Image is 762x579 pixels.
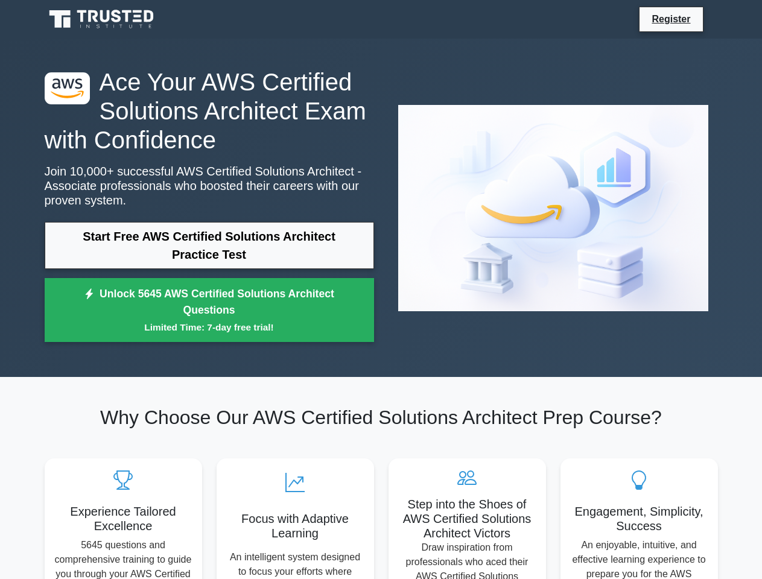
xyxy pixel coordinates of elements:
[45,222,374,269] a: Start Free AWS Certified Solutions Architect Practice Test
[570,504,708,533] h5: Engagement, Simplicity, Success
[398,497,536,540] h5: Step into the Shoes of AWS Certified Solutions Architect Victors
[644,11,697,27] a: Register
[45,164,374,207] p: Join 10,000+ successful AWS Certified Solutions Architect - Associate professionals who boosted t...
[45,68,374,154] h1: Ace Your AWS Certified Solutions Architect Exam with Confidence
[45,278,374,342] a: Unlock 5645 AWS Certified Solutions Architect QuestionsLimited Time: 7-day free trial!
[54,504,192,533] h5: Experience Tailored Excellence
[226,511,364,540] h5: Focus with Adaptive Learning
[60,320,359,334] small: Limited Time: 7-day free trial!
[45,406,718,429] h2: Why Choose Our AWS Certified Solutions Architect Prep Course?
[389,95,718,321] img: AWS Certified Solutions Architect - Associate Preview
